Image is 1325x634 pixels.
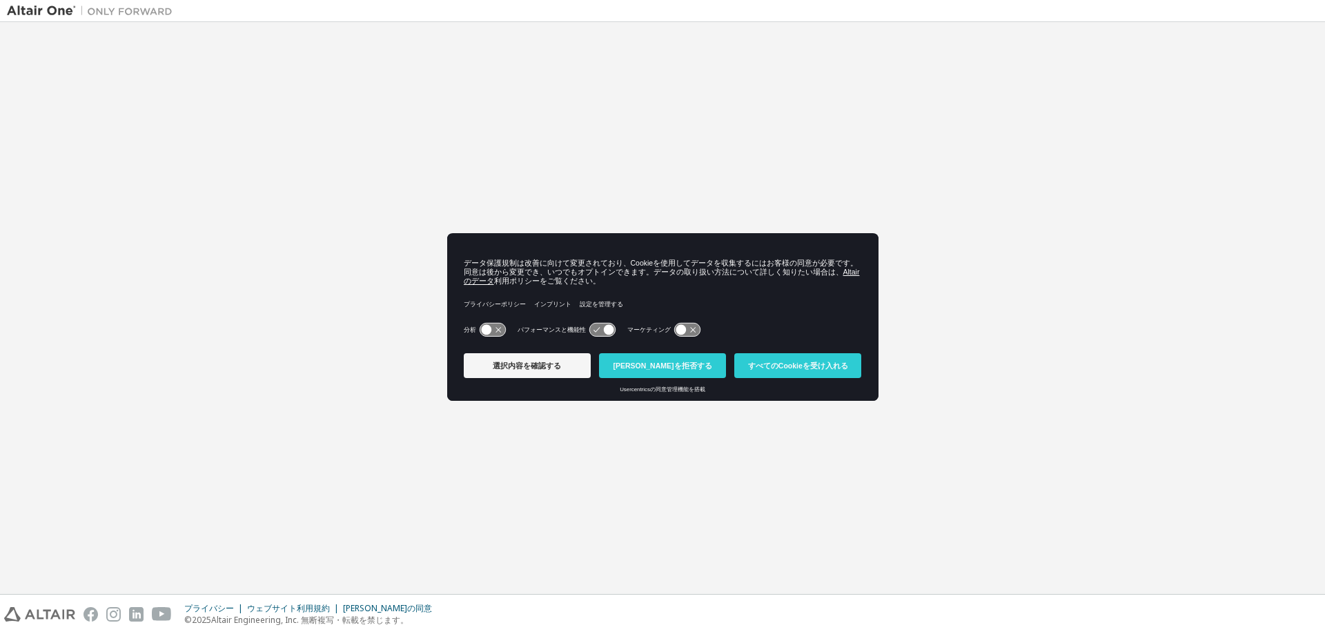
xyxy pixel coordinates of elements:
img: facebook.svg [84,607,98,622]
font: [PERSON_NAME]の同意 [343,602,432,614]
img: instagram.svg [106,607,121,622]
font: © [184,614,192,626]
font: 2025 [192,614,211,626]
img: altair_logo.svg [4,607,75,622]
font: プライバシー [184,602,234,614]
font: Altair Engineering, Inc. 無断複写・転載を禁じます。 [211,614,409,626]
img: youtube.svg [152,607,172,622]
img: アルタイルワン [7,4,179,18]
font: ウェブサイト利用規約 [247,602,330,614]
img: linkedin.svg [129,607,144,622]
